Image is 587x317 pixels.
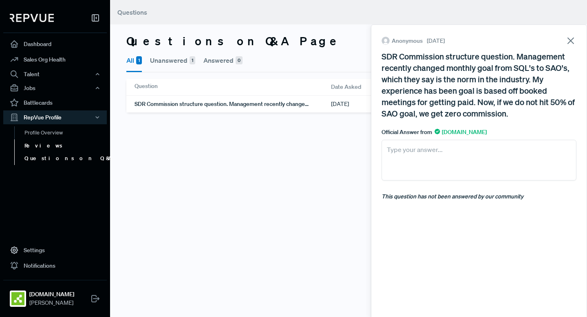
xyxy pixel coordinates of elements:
[427,37,445,45] span: [DATE]
[331,96,404,112] div: [DATE]
[11,292,24,305] img: Kontakt.io
[3,258,107,273] a: Notifications
[14,152,118,165] a: Questions on Q&A
[3,95,107,110] a: Battlecards
[10,14,54,22] img: RepVue
[14,139,118,152] a: Reviews
[150,50,195,71] button: Unanswered
[29,299,74,307] span: [PERSON_NAME]
[3,67,107,81] button: Talent
[136,56,142,64] span: 1
[3,36,107,52] a: Dashboard
[331,79,404,95] div: Date Asked
[3,81,107,95] button: Jobs
[203,50,243,71] button: Answered
[117,8,147,16] span: Questions
[126,50,142,72] button: All
[190,56,195,64] span: 1
[236,56,243,64] span: 0
[29,290,74,299] strong: [DOMAIN_NAME]
[135,96,331,112] div: SDR Commission structure question. Management recently changed monthly goal from SQL's to SAO's, ...
[3,110,107,124] button: RepVue Profile
[392,37,423,45] span: Anonymous
[126,34,342,48] h3: Questions on Q&A Page
[14,126,118,139] a: Profile Overview
[3,242,107,258] a: Settings
[135,79,331,95] div: Question
[3,280,107,310] a: Kontakt.io[DOMAIN_NAME][PERSON_NAME]
[3,52,107,67] a: Sales Org Health
[382,51,576,119] div: SDR Commission structure question. Management recently changed monthly goal from SQL's to SAO's, ...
